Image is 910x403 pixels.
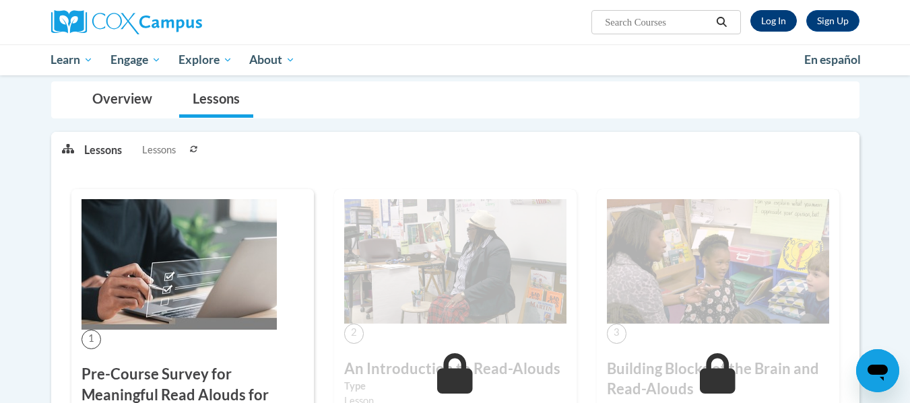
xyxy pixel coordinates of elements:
span: Explore [178,52,232,68]
a: About [240,44,304,75]
a: Lessons [179,82,253,118]
a: Log In [750,10,797,32]
span: En español [804,52,861,67]
input: Search Courses [604,14,711,30]
iframe: Button to launch messaging window [856,349,899,392]
img: Course Image [607,199,829,324]
span: Lessons [142,143,176,157]
span: About [249,52,295,68]
h3: Building Blocks of the Brain and Read-Alouds [607,359,829,400]
label: Type [344,379,566,394]
a: Explore [170,44,241,75]
a: En español [795,46,870,74]
span: 1 [82,330,101,349]
button: Search [711,14,732,30]
img: Course Image [82,199,277,330]
a: Engage [102,44,170,75]
a: Learn [42,44,102,75]
span: Learn [51,52,93,68]
img: Course Image [344,199,566,324]
span: Engage [110,52,161,68]
div: Main menu [31,44,880,75]
span: 2 [344,324,364,343]
a: Register [806,10,859,32]
p: Lessons [84,143,122,157]
span: 3 [607,324,626,343]
h3: An Introduction to Read-Alouds [344,359,566,379]
a: Overview [79,82,166,118]
img: Cox Campus [51,10,202,34]
a: Cox Campus [51,10,307,34]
